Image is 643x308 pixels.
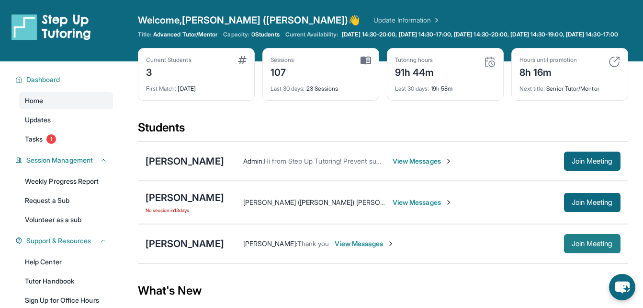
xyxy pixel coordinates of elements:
[146,191,224,204] div: [PERSON_NAME]
[395,85,429,92] span: Last 30 days :
[26,155,93,165] span: Session Management
[572,158,613,164] span: Join Meeting
[243,239,297,248] span: [PERSON_NAME] :
[138,31,151,38] span: Title:
[11,13,91,40] img: logo
[138,120,628,141] div: Students
[138,13,361,27] span: Welcome, [PERSON_NAME] ([PERSON_NAME]) 👋
[146,154,224,168] div: [PERSON_NAME]
[519,79,620,93] div: Senior Tutor/Mentor
[431,15,440,25] img: Chevron Right
[19,272,113,290] a: Tutor Handbook
[19,92,113,109] a: Home
[271,64,294,79] div: 107
[340,31,620,38] a: [DATE] 14:30-20:00, [DATE] 14:30-17:00, [DATE] 14:30-20:00, [DATE] 14:30-19:00, [DATE] 14:30-17:00
[251,31,280,38] span: 0 Students
[609,56,620,68] img: card
[395,56,434,64] div: Tutoring hours
[445,157,452,165] img: Chevron-Right
[23,236,107,246] button: Support & Resources
[23,75,107,84] button: Dashboard
[19,173,113,190] a: Weekly Progress Report
[146,56,192,64] div: Current Students
[395,79,496,93] div: 19h 58m
[564,234,620,253] button: Join Meeting
[564,152,620,171] button: Join Meeting
[271,56,294,64] div: Sessions
[19,111,113,129] a: Updates
[26,236,91,246] span: Support & Resources
[271,85,305,92] span: Last 30 days :
[26,75,60,84] span: Dashboard
[373,15,440,25] a: Update Information
[393,198,452,207] span: View Messages
[146,237,224,250] div: [PERSON_NAME]
[223,31,249,38] span: Capacity:
[445,199,452,206] img: Chevron-Right
[25,134,43,144] span: Tasks
[243,198,410,206] span: [PERSON_NAME] ([PERSON_NAME]) [PERSON_NAME] :
[609,274,635,300] button: chat-button
[19,253,113,271] a: Help Center
[19,211,113,228] a: Volunteer as a sub
[387,240,395,248] img: Chevron-Right
[484,56,496,68] img: card
[146,79,247,93] div: [DATE]
[146,85,177,92] span: First Match :
[564,193,620,212] button: Join Meeting
[19,192,113,209] a: Request a Sub
[243,157,264,165] span: Admin :
[361,56,371,65] img: card
[271,79,371,93] div: 23 Sessions
[25,96,43,106] span: Home
[572,241,613,247] span: Join Meeting
[153,31,217,38] span: Advanced Tutor/Mentor
[519,64,577,79] div: 8h 16m
[519,56,577,64] div: Hours until promotion
[19,130,113,148] a: Tasks1
[46,134,56,144] span: 1
[393,156,452,166] span: View Messages
[335,239,395,249] span: View Messages
[519,85,545,92] span: Next title :
[146,206,224,214] span: No session in 13 days
[572,200,613,205] span: Join Meeting
[395,64,434,79] div: 91h 44m
[25,115,51,125] span: Updates
[342,31,618,38] span: [DATE] 14:30-20:00, [DATE] 14:30-17:00, [DATE] 14:30-20:00, [DATE] 14:30-19:00, [DATE] 14:30-17:00
[23,155,107,165] button: Session Management
[285,31,338,38] span: Current Availability:
[238,56,247,64] img: card
[297,239,329,248] span: Thank you
[146,64,192,79] div: 3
